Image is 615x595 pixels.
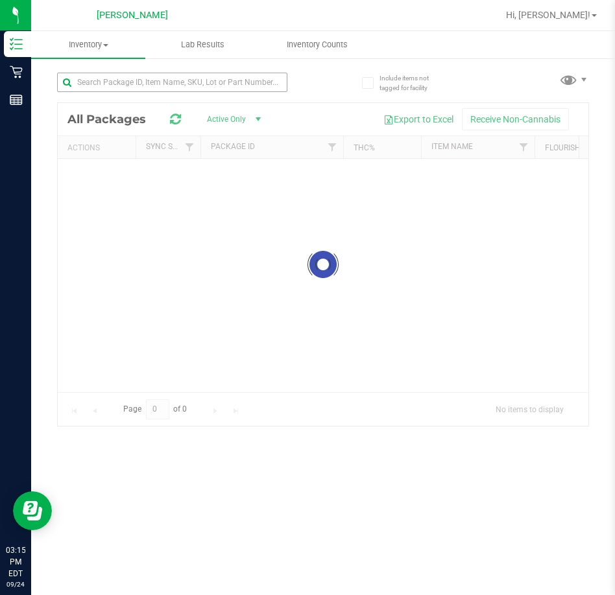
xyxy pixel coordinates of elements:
[57,73,287,92] input: Search Package ID, Item Name, SKU, Lot or Part Number...
[269,39,365,51] span: Inventory Counts
[97,10,168,21] span: [PERSON_NAME]
[10,38,23,51] inline-svg: Inventory
[506,10,590,20] span: Hi, [PERSON_NAME]!
[31,31,145,58] a: Inventory
[31,39,145,51] span: Inventory
[10,65,23,78] inline-svg: Retail
[260,31,374,58] a: Inventory Counts
[380,73,444,93] span: Include items not tagged for facility
[10,93,23,106] inline-svg: Reports
[13,491,52,530] iframe: Resource center
[6,579,25,589] p: 09/24
[163,39,242,51] span: Lab Results
[6,544,25,579] p: 03:15 PM EDT
[145,31,259,58] a: Lab Results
